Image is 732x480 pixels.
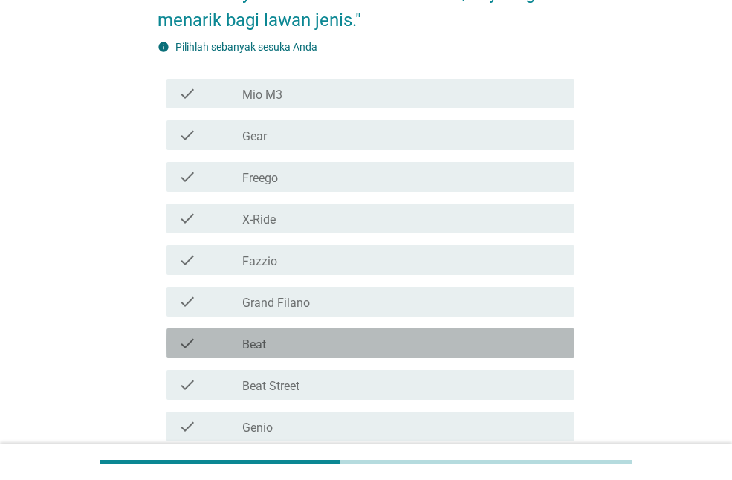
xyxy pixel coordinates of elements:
label: Mio M3 [242,88,282,103]
label: Fazzio [242,254,277,269]
label: X-Ride [242,213,276,227]
i: check [178,210,196,227]
i: check [178,126,196,144]
label: Genio [242,421,273,435]
label: Beat Street [242,379,299,394]
label: Freego [242,171,278,186]
i: check [178,251,196,269]
i: info [158,41,169,53]
i: check [178,334,196,352]
i: check [178,85,196,103]
i: check [178,418,196,435]
label: Gear [242,129,267,144]
i: check [178,376,196,394]
i: check [178,293,196,311]
label: Grand Filano [242,296,310,311]
label: Beat [242,337,266,352]
label: Pilihlah sebanyak sesuka Anda [175,41,317,53]
i: check [178,168,196,186]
